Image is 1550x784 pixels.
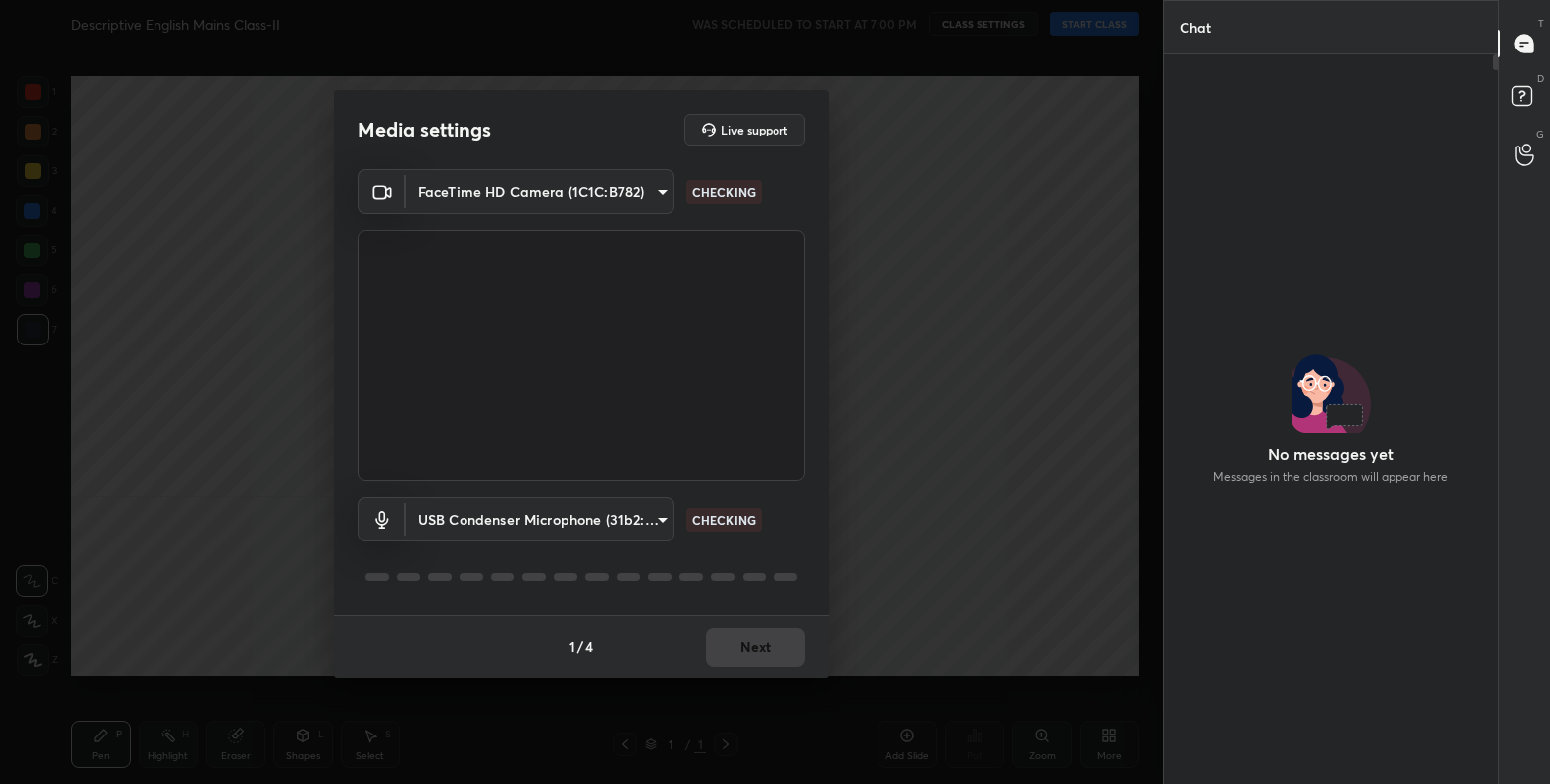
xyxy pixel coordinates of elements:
[692,511,756,529] p: CHECKING
[721,124,787,136] h5: Live support
[358,117,491,143] h2: Media settings
[1536,127,1544,142] p: G
[692,183,756,201] p: CHECKING
[1537,71,1544,86] p: D
[406,169,674,214] div: FaceTime HD Camera (1C1C:B782)
[585,637,593,657] h4: 4
[569,637,575,657] h4: 1
[1538,16,1544,31] p: T
[577,637,583,657] h4: /
[406,497,674,541] div: FaceTime HD Camera (1C1C:B782)
[1164,1,1227,53] p: Chat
